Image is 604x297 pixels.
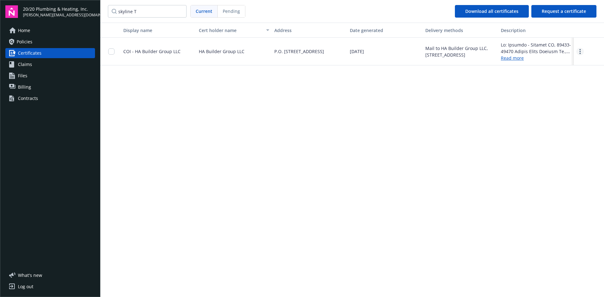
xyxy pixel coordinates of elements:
img: navigator-logo.svg [5,5,18,18]
div: Contracts [18,93,38,103]
a: Files [5,71,95,81]
span: Files [18,71,27,81]
span: COI - HA Builder Group LLC [123,48,181,54]
span: Request a certificate [542,8,586,14]
span: P.O. [STREET_ADDRESS] [274,48,324,55]
a: more [576,48,584,55]
div: Mail to HA Builder Group LLC, [STREET_ADDRESS] [425,45,496,58]
div: Cert holder name [199,27,262,34]
div: Display name [123,27,194,34]
span: [DATE] [350,48,364,55]
button: Delivery methods [423,23,498,38]
div: Address [274,27,345,34]
span: [PERSON_NAME][EMAIL_ADDRESS][DOMAIN_NAME] [23,12,95,18]
div: Lo: Ipsumdo - Sitamet CO, 89433-49470 Adipis Elits Doeiusm Te., Inc Utlab, ET 49223 DO Magnaal En... [501,41,571,55]
span: HA Builder Group LLC [199,48,244,55]
div: Delivery methods [425,27,496,34]
span: 20/20 Plumbing & Heating, Inc. [23,6,95,12]
a: Billing [5,82,95,92]
button: Address [272,23,347,38]
span: Billing [18,82,31,92]
div: Description [501,27,571,34]
span: What ' s new [18,272,42,278]
button: What's new [5,272,52,278]
button: Description [498,23,574,38]
a: Claims [5,59,95,69]
button: 20/20 Plumbing & Heating, Inc.[PERSON_NAME][EMAIL_ADDRESS][DOMAIN_NAME] [23,5,95,18]
span: Certificates [18,48,42,58]
button: Display name [121,23,196,38]
span: Pending [223,8,240,14]
a: Certificates [5,48,95,58]
span: Current [196,8,212,14]
span: Claims [18,59,32,69]
div: Log out [18,282,33,292]
a: Home [5,25,95,36]
input: Filter certificates... [108,5,187,18]
span: Pending [218,5,245,17]
a: Policies [5,37,95,47]
button: Cert holder name [196,23,272,38]
a: Contracts [5,93,95,103]
button: Download all certificates [455,5,529,18]
button: Request a certificate [531,5,596,18]
button: Date generated [347,23,423,38]
span: Policies [17,37,32,47]
input: Toggle Row Selected [108,48,115,55]
a: Read more [501,55,571,61]
span: Home [18,25,30,36]
div: Date generated [350,27,420,34]
span: Download all certificates [465,8,518,14]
